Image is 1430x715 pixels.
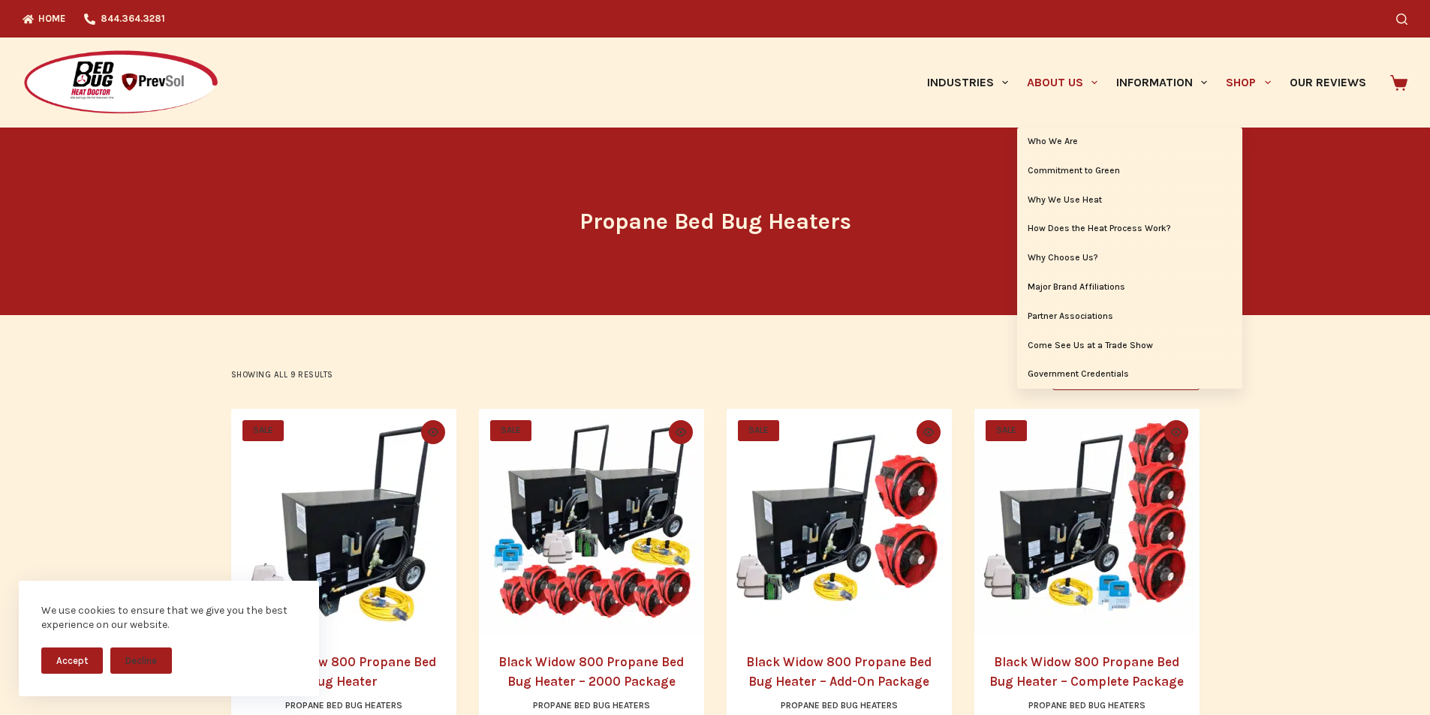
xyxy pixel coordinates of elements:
a: Shop [1217,38,1280,128]
a: Black Widow 800 Propane Bed Bug Heater [231,409,456,634]
button: Search [1396,14,1407,25]
a: Black Widow 800 Propane Bed Bug Heater - 2000 Package [479,409,704,634]
a: How Does the Heat Process Work? [1017,215,1242,243]
a: Information [1107,38,1217,128]
a: Major Brand Affiliations [1017,273,1242,302]
a: Our Reviews [1280,38,1375,128]
a: Who We Are [1017,128,1242,156]
a: Propane Bed Bug Heaters [781,700,898,710]
a: Black Widow 800 Propane Bed Bug Heater – Complete Package [989,654,1184,689]
a: Black Widow 800 Propane Bed Bug Heater [251,654,436,689]
span: SALE [242,420,284,441]
p: Showing all 9 results [231,368,334,382]
a: Black Widow 800 Propane Bed Bug Heater – Add-On Package [746,654,932,689]
a: Why We Use Heat [1017,186,1242,215]
a: Commitment to Green [1017,157,1242,185]
a: Industries [917,38,1017,128]
nav: Primary [917,38,1375,128]
button: Quick view toggle [1164,420,1188,444]
a: Partner Associations [1017,302,1242,331]
span: SALE [986,420,1027,441]
a: Why Choose Us? [1017,244,1242,272]
a: Black Widow 800 Propane Bed Bug Heater – 2000 Package [498,654,684,689]
button: Accept [41,647,103,674]
a: Come See Us at a Trade Show [1017,332,1242,360]
a: Black Widow 800 Propane Bed Bug Heater - Add-On Package [727,409,952,634]
h1: Propane Bed Bug Heaters [434,205,997,239]
span: SALE [490,420,531,441]
div: We use cookies to ensure that we give you the best experience on our website. [41,603,297,632]
button: Quick view toggle [917,420,941,444]
a: Black Widow 800 Propane Bed Bug Heater - Complete Package [974,409,1200,634]
a: Propane Bed Bug Heaters [533,700,650,710]
a: Government Credentials [1017,360,1242,389]
a: Propane Bed Bug Heaters [1028,700,1146,710]
a: About Us [1017,38,1106,128]
span: SALE [738,420,779,441]
a: Propane Bed Bug Heaters [285,700,402,710]
img: Prevsol/Bed Bug Heat Doctor [23,50,219,116]
button: Quick view toggle [669,420,693,444]
button: Decline [110,647,172,674]
button: Quick view toggle [421,420,445,444]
